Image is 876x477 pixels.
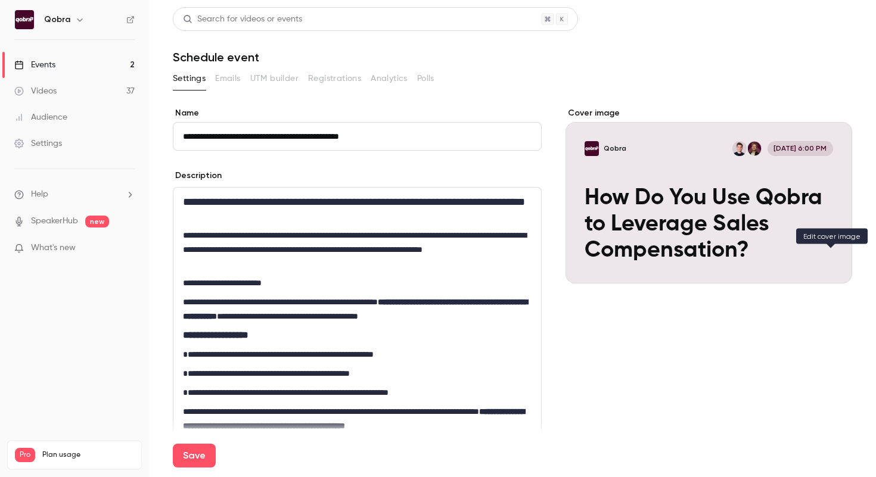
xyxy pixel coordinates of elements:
[14,59,55,71] div: Events
[173,50,852,64] h1: Schedule event
[15,448,35,462] span: Pro
[14,138,62,149] div: Settings
[120,243,135,254] iframe: Noticeable Trigger
[371,73,408,85] span: Analytics
[44,14,70,26] h6: Qobra
[250,73,299,85] span: UTM builder
[173,69,206,88] button: Settings
[173,187,542,464] section: description
[308,73,361,85] span: Registrations
[14,85,57,97] div: Videos
[15,10,34,29] img: Qobra
[31,188,48,201] span: Help
[173,444,216,467] button: Save
[417,73,434,85] span: Polls
[85,216,109,227] span: new
[14,188,135,201] li: help-dropdown-opener
[42,450,134,460] span: Plan usage
[173,170,222,182] label: Description
[14,111,67,123] div: Audience
[31,215,78,227] a: SpeakerHub
[183,13,302,26] div: Search for videos or events
[566,107,852,119] label: Cover image
[566,107,852,283] section: Cover image
[173,107,542,119] label: Name
[215,73,240,85] span: Emails
[173,188,541,464] div: editor
[31,242,76,254] span: What's new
